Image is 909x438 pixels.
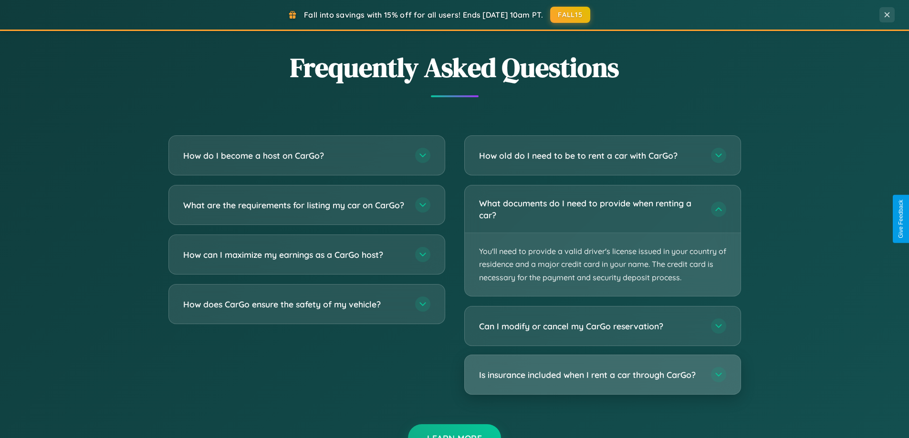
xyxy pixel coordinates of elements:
h3: How do I become a host on CarGo? [183,150,406,162]
h3: How does CarGo ensure the safety of my vehicle? [183,298,406,310]
button: FALL15 [550,7,590,23]
h3: How old do I need to be to rent a car with CarGo? [479,150,701,162]
div: Give Feedback [898,200,904,238]
h3: What are the requirements for listing my car on CarGo? [183,199,406,211]
h3: Can I modify or cancel my CarGo reservation? [479,320,701,332]
h2: Frequently Asked Questions [168,49,741,86]
h3: What documents do I need to provide when renting a car? [479,197,701,221]
h3: Is insurance included when I rent a car through CarGo? [479,369,701,381]
p: You'll need to provide a valid driver's license issued in your country of residence and a major c... [465,233,741,296]
span: Fall into savings with 15% off for all users! Ends [DATE] 10am PT. [304,10,543,20]
h3: How can I maximize my earnings as a CarGo host? [183,249,406,261]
